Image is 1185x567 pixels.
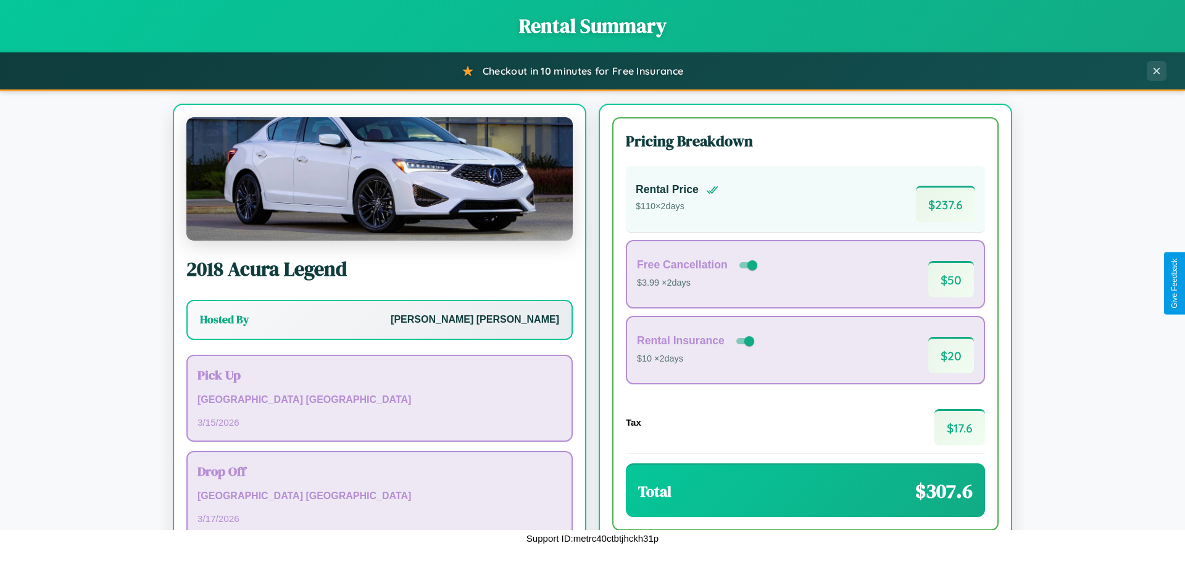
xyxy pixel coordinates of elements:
span: $ 307.6 [915,478,973,505]
h4: Rental Price [636,183,699,196]
span: $ 50 [928,261,974,297]
p: Support ID: metrc40ctbtjhckh31p [526,530,659,547]
p: 3 / 17 / 2026 [197,510,562,527]
h3: Pick Up [197,366,562,384]
p: 3 / 15 / 2026 [197,414,562,431]
span: $ 17.6 [934,409,985,445]
h4: Free Cancellation [637,259,728,271]
p: $10 × 2 days [637,351,757,367]
h4: Rental Insurance [637,334,725,347]
h2: 2018 Acura Legend [186,255,573,283]
h3: Drop Off [197,462,562,480]
p: [GEOGRAPHIC_DATA] [GEOGRAPHIC_DATA] [197,391,562,409]
h3: Hosted By [200,312,249,327]
p: $3.99 × 2 days [637,275,760,291]
p: $ 110 × 2 days [636,199,718,215]
span: $ 20 [928,337,974,373]
h3: Total [638,481,671,502]
span: Checkout in 10 minutes for Free Insurance [483,65,683,77]
img: Acura Legend [186,117,573,241]
p: [PERSON_NAME] [PERSON_NAME] [391,311,559,329]
h3: Pricing Breakdown [626,131,985,151]
h4: Tax [626,417,641,428]
h1: Rental Summary [12,12,1173,39]
div: Give Feedback [1170,259,1179,308]
p: [GEOGRAPHIC_DATA] [GEOGRAPHIC_DATA] [197,487,562,505]
span: $ 237.6 [916,186,975,222]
